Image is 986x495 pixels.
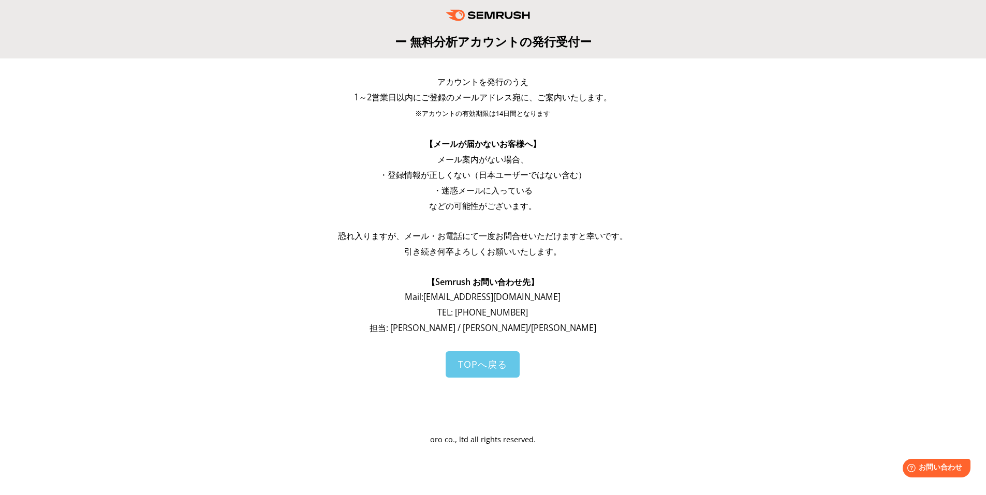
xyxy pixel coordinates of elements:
span: 恐れ入りますが、メール・お電話にて一度お問合せいただけますと幸いです。 [338,230,628,242]
span: ※アカウントの有効期限は14日間となります [415,109,550,118]
span: oro co., ltd all rights reserved. [430,434,536,444]
span: 担当: [PERSON_NAME] / [PERSON_NAME]/[PERSON_NAME] [370,322,596,334]
span: 【メールが届かないお客様へ】 [425,138,541,149]
span: ・迷惑メールに入っている [433,185,533,196]
span: 引き続き何卒よろしくお願いいたします。 [404,246,562,257]
span: ・登録情報が正しくない（日本ユーザーではない含む） [379,169,586,181]
span: TOPへ戻る [458,358,507,370]
span: アカウントを発行のうえ [437,76,528,87]
span: Mail: [EMAIL_ADDRESS][DOMAIN_NAME] [405,291,561,303]
span: TEL: [PHONE_NUMBER] [437,307,528,318]
span: 【Semrush お問い合わせ先】 [427,276,539,288]
iframe: Help widget launcher [894,455,975,484]
span: などの可能性がございます。 [429,200,537,212]
span: メール案内がない場合、 [437,154,528,165]
span: ー 無料分析アカウントの発行受付ー [395,33,592,50]
a: TOPへ戻る [446,351,520,378]
span: 1～2営業日以内にご登録のメールアドレス宛に、ご案内いたします。 [354,92,612,103]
